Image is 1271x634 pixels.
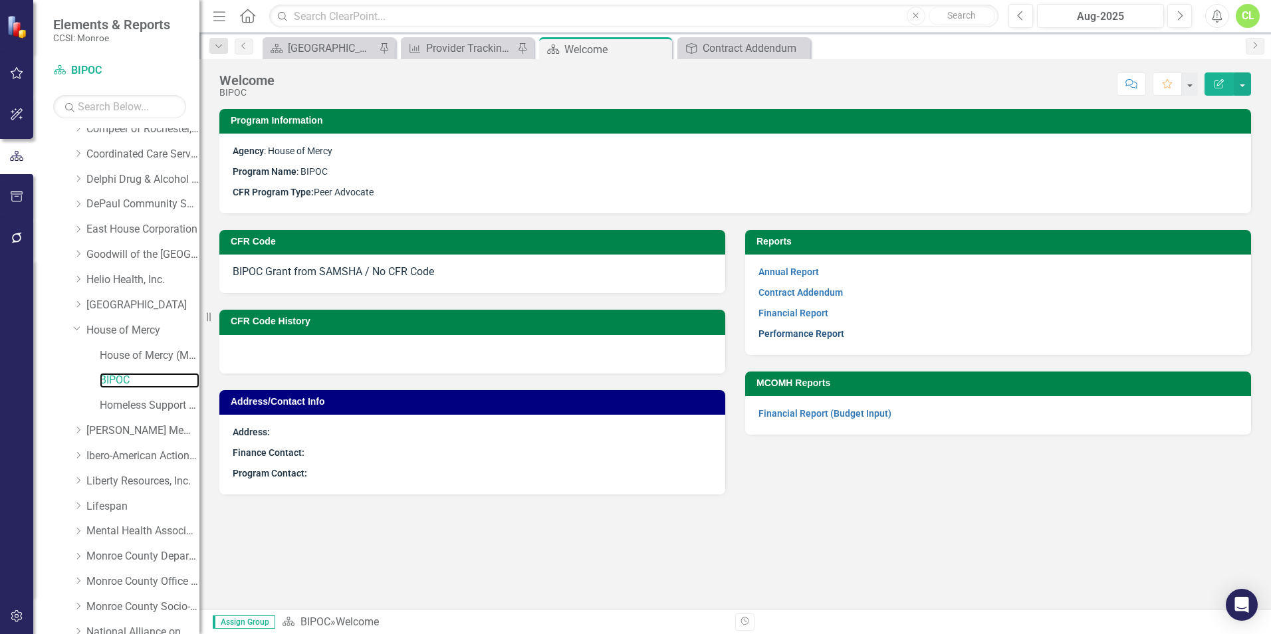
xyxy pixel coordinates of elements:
[233,427,270,437] strong: Address:
[53,17,170,33] span: Elements & Reports
[233,166,328,177] span: : BIPOC
[404,40,514,56] a: Provider Tracking (Multi-view)
[86,474,199,489] a: Liberty Resources, Inc.
[758,328,844,339] a: Performance Report
[86,247,199,263] a: Goodwill of the [GEOGRAPHIC_DATA]
[53,33,170,43] small: CCSI: Monroe
[758,287,843,298] a: Contract Addendum
[86,298,199,313] a: [GEOGRAPHIC_DATA]
[86,423,199,439] a: [PERSON_NAME] Memorial Institute, Inc.
[266,40,376,56] a: [GEOGRAPHIC_DATA]
[564,41,669,58] div: Welcome
[213,615,275,629] span: Assign Group
[219,88,275,98] div: BIPOC
[758,308,828,318] a: Financial Report
[100,373,199,388] a: BIPOC
[426,40,514,56] div: Provider Tracking (Multi-view)
[314,187,374,197] span: Peer Advocate
[86,524,199,539] a: Mental Health Association
[947,10,976,21] span: Search
[231,316,719,326] h3: CFR Code History
[86,599,199,615] a: Monroe County Socio-Legal Center
[53,63,186,78] a: BIPOC
[86,549,199,564] a: Monroe County Department of Social Services
[86,172,199,187] a: Delphi Drug & Alcohol Council
[86,323,199,338] a: House of Mercy
[86,222,199,237] a: East House Corporation
[233,187,314,197] strong: CFR Program Type:
[233,468,307,478] strong: Program Contact:
[219,73,275,88] div: Welcome
[336,615,379,628] div: Welcome
[231,397,719,407] h3: Address/Contact Info
[86,449,199,464] a: Ibero-American Action League, Inc.
[100,398,199,413] a: Homeless Support Services
[231,116,1244,126] h3: Program Information
[86,499,199,514] a: Lifespan
[1037,4,1164,28] button: Aug-2025
[758,266,819,277] a: Annual Report
[86,122,199,137] a: Compeer of Rochester, Inc.
[300,615,330,628] a: BIPOC
[282,615,725,630] div: »
[756,237,1244,247] h3: Reports
[288,40,376,56] div: [GEOGRAPHIC_DATA]
[231,237,719,247] h3: CFR Code
[703,40,807,56] div: Contract Addendum
[100,348,199,364] a: House of Mercy (MCOMH Internal)
[1226,589,1258,621] div: Open Intercom Messenger
[269,5,998,28] input: Search ClearPoint...
[929,7,995,25] button: Search
[1236,4,1260,28] button: CL
[86,574,199,589] a: Monroe County Office of Mental Health
[7,15,30,39] img: ClearPoint Strategy
[86,272,199,288] a: Helio Health, Inc.
[756,378,1244,388] h3: MCOMH Reports
[1042,9,1159,25] div: Aug-2025
[233,265,434,278] span: BIPOC Grant from SAMSHA / No CFR Code
[53,95,186,118] input: Search Below...
[233,447,304,458] strong: Finance Contact:
[233,166,296,177] strong: Program Name
[86,147,199,162] a: Coordinated Care Services Inc.
[233,146,264,156] strong: Agency
[758,408,891,419] a: Financial Report (Budget Input)
[86,197,199,212] a: DePaul Community Services, lnc.
[681,40,807,56] a: Contract Addendum
[233,146,332,156] span: : House of Mercy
